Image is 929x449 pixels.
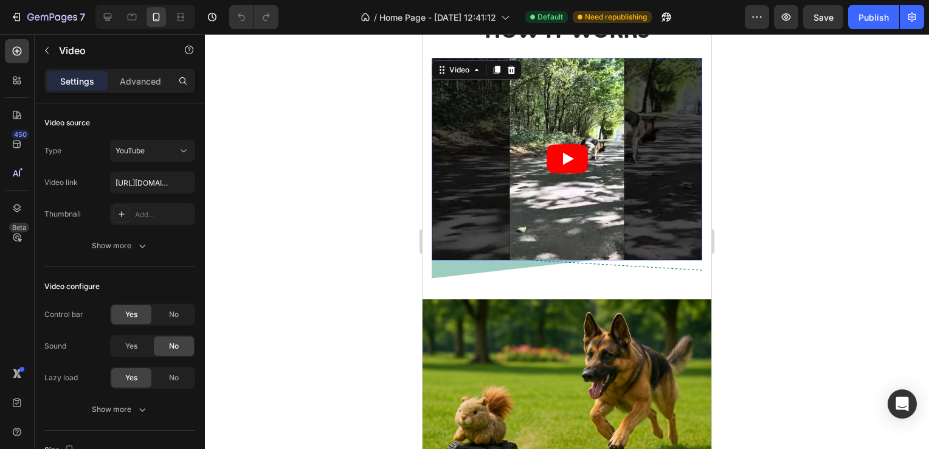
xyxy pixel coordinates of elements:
span: Yes [125,309,137,320]
button: 7 [5,5,91,29]
div: Video source [44,117,90,128]
div: Publish [858,11,889,24]
span: Default [537,12,563,23]
span: Yes [125,372,137,383]
span: / [374,11,377,24]
button: Publish [848,5,899,29]
span: No [169,309,179,320]
p: Advanced [120,75,161,88]
button: YouTube [110,140,195,162]
div: Video link [44,177,78,188]
div: Lazy load [44,372,78,383]
button: Show more [44,399,195,420]
div: 450 [12,130,29,139]
div: Thumbnail [44,209,81,220]
button: Save [803,5,843,29]
p: Video [59,43,162,58]
div: Video configure [44,281,100,292]
span: No [169,372,179,383]
iframe: Design area [423,34,711,449]
div: Sound [44,341,66,352]
div: Undo/Redo [229,5,278,29]
div: Control bar [44,309,83,320]
div: Beta [9,223,29,232]
div: Add... [135,209,192,220]
span: No [169,341,179,352]
div: Type [44,145,61,156]
div: Open Intercom Messenger [888,389,917,419]
div: Show more [92,403,148,416]
span: Save [813,12,834,23]
p: Settings [60,75,94,88]
div: Show more [92,240,148,252]
span: Yes [125,341,137,352]
button: Show more [44,235,195,257]
p: 7 [80,10,85,24]
span: Home Page - [DATE] 12:41:12 [379,11,496,24]
span: Need republishing [585,12,647,23]
input: Insert video url here [110,172,195,193]
span: YouTube [116,146,145,155]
